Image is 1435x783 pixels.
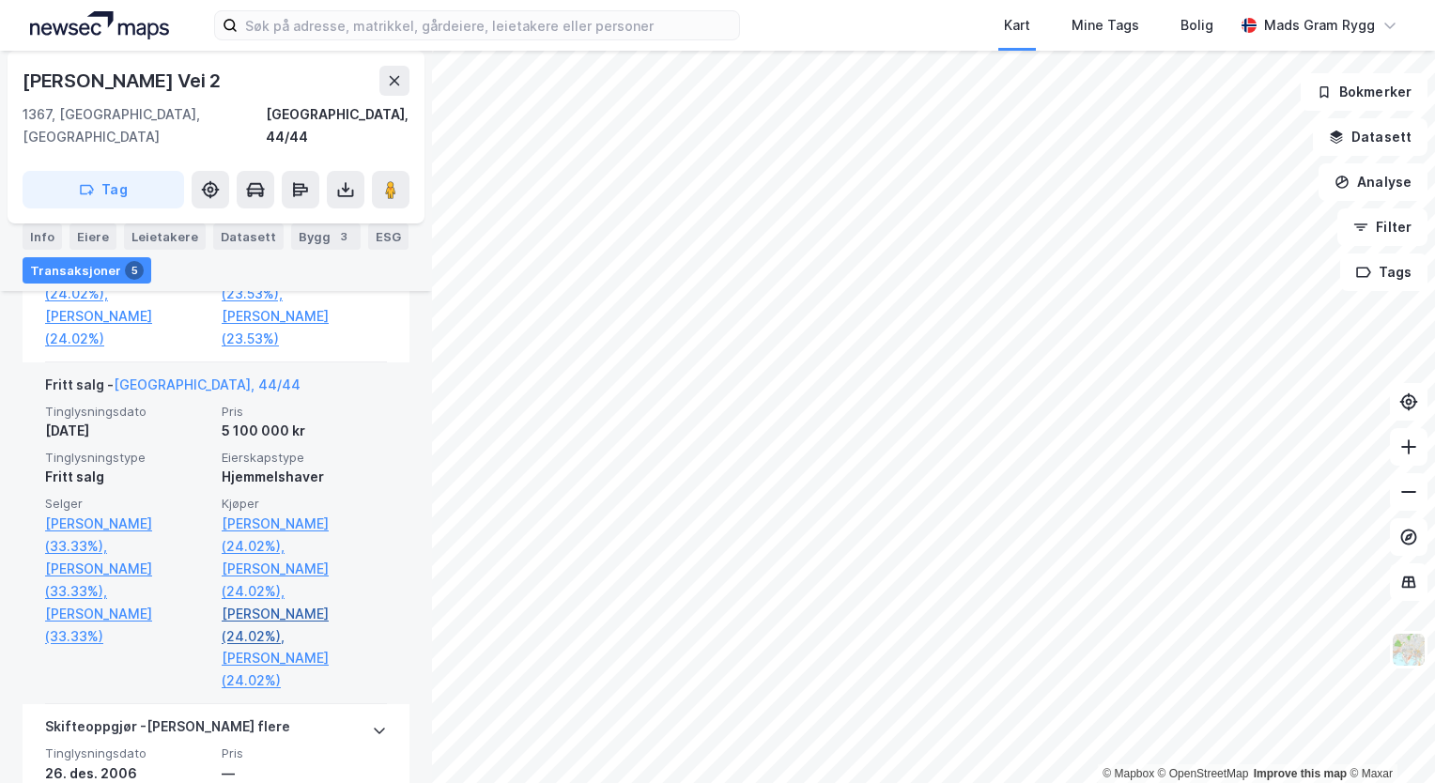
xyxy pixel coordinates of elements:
[222,404,387,420] span: Pris
[1341,693,1435,783] div: Kontrollprogram for chat
[114,376,301,392] a: [GEOGRAPHIC_DATA], 44/44
[30,11,169,39] img: logo.a4113a55bc3d86da70a041830d287a7e.svg
[23,66,224,96] div: [PERSON_NAME] Vei 2
[222,745,387,761] span: Pris
[45,305,210,350] a: [PERSON_NAME] (24.02%)
[45,513,210,558] a: [PERSON_NAME] (33.33%),
[222,513,387,558] a: [PERSON_NAME] (24.02%),
[222,466,387,488] div: Hjemmelshaver
[45,496,210,512] span: Selger
[222,603,387,648] a: [PERSON_NAME] (24.02%),
[1301,73,1427,111] button: Bokmerker
[213,223,284,250] div: Datasett
[45,420,210,442] div: [DATE]
[69,223,116,250] div: Eiere
[45,374,301,404] div: Fritt salg -
[1340,253,1427,291] button: Tags
[222,647,387,692] a: [PERSON_NAME] (24.02%)
[222,496,387,512] span: Kjøper
[222,305,387,350] a: [PERSON_NAME] (23.53%)
[45,715,290,745] div: Skifteoppgjør - [PERSON_NAME] flere
[291,223,361,250] div: Bygg
[1264,14,1375,37] div: Mads Gram Rygg
[45,745,210,761] span: Tinglysningsdato
[1341,693,1435,783] iframe: Chat Widget
[124,223,206,250] div: Leietakere
[1254,767,1347,780] a: Improve this map
[368,223,409,250] div: ESG
[23,103,266,148] div: 1367, [GEOGRAPHIC_DATA], [GEOGRAPHIC_DATA]
[1313,118,1427,156] button: Datasett
[45,603,210,648] a: [PERSON_NAME] (33.33%)
[1391,632,1427,668] img: Z
[45,450,210,466] span: Tinglysningstype
[1337,208,1427,246] button: Filter
[222,558,387,603] a: [PERSON_NAME] (24.02%),
[1072,14,1139,37] div: Mine Tags
[45,466,210,488] div: Fritt salg
[23,257,151,284] div: Transaksjoner
[334,227,353,246] div: 3
[1158,767,1249,780] a: OpenStreetMap
[1103,767,1154,780] a: Mapbox
[222,450,387,466] span: Eierskapstype
[222,420,387,442] div: 5 100 000 kr
[125,261,144,280] div: 5
[1180,14,1213,37] div: Bolig
[1319,163,1427,201] button: Analyse
[266,103,409,148] div: [GEOGRAPHIC_DATA], 44/44
[45,404,210,420] span: Tinglysningsdato
[23,171,184,208] button: Tag
[1004,14,1030,37] div: Kart
[45,558,210,603] a: [PERSON_NAME] (33.33%),
[238,11,739,39] input: Søk på adresse, matrikkel, gårdeiere, leietakere eller personer
[23,223,62,250] div: Info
